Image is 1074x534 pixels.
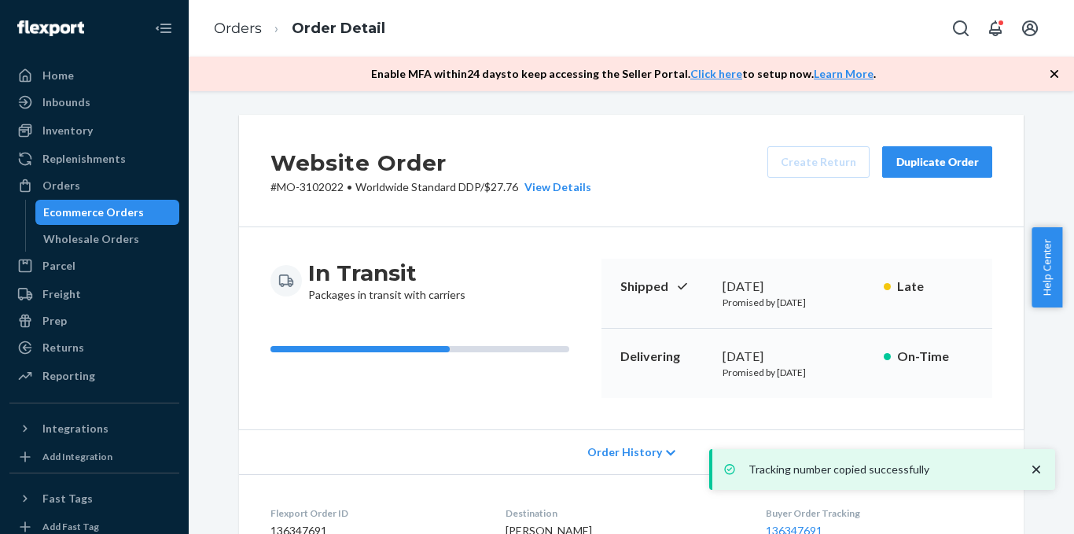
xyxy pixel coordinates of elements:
[292,20,385,37] a: Order Detail
[9,146,179,171] a: Replenishments
[1028,462,1044,477] svg: close toast
[201,6,398,52] ol: breadcrumbs
[270,179,591,195] p: # MO-3102022 / $27.76
[42,286,81,302] div: Freight
[620,348,710,366] p: Delivering
[9,90,179,115] a: Inbounds
[767,146,870,178] button: Create Return
[814,67,874,80] a: Learn More
[723,366,871,379] p: Promised by [DATE]
[17,20,84,36] img: Flexport logo
[9,363,179,389] a: Reporting
[506,506,740,520] dt: Destination
[347,180,352,193] span: •
[308,259,465,287] h3: In Transit
[9,486,179,511] button: Fast Tags
[35,200,180,225] a: Ecommerce Orders
[42,68,74,83] div: Home
[518,179,591,195] button: View Details
[43,231,139,247] div: Wholesale Orders
[723,278,871,296] div: [DATE]
[897,278,973,296] p: Late
[9,282,179,307] a: Freight
[35,226,180,252] a: Wholesale Orders
[9,63,179,88] a: Home
[214,20,262,37] a: Orders
[9,447,179,466] a: Add Integration
[882,146,992,178] button: Duplicate Order
[42,450,112,463] div: Add Integration
[42,151,126,167] div: Replenishments
[308,259,465,303] div: Packages in transit with carriers
[9,173,179,198] a: Orders
[690,67,742,80] a: Click here
[42,520,99,533] div: Add Fast Tag
[1014,13,1046,44] button: Open account menu
[896,154,979,170] div: Duplicate Order
[42,258,75,274] div: Parcel
[42,421,109,436] div: Integrations
[945,13,977,44] button: Open Search Box
[748,462,1013,477] p: Tracking number copied successfully
[42,178,80,193] div: Orders
[42,313,67,329] div: Prep
[42,491,93,506] div: Fast Tags
[42,123,93,138] div: Inventory
[9,335,179,360] a: Returns
[980,13,1011,44] button: Open notifications
[723,296,871,309] p: Promised by [DATE]
[587,444,662,460] span: Order History
[620,278,710,296] p: Shipped
[270,506,480,520] dt: Flexport Order ID
[270,146,591,179] h2: Website Order
[897,348,973,366] p: On-Time
[723,348,871,366] div: [DATE]
[42,94,90,110] div: Inbounds
[9,416,179,441] button: Integrations
[9,118,179,143] a: Inventory
[1032,227,1062,308] button: Help Center
[9,253,179,278] a: Parcel
[355,180,480,193] span: Worldwide Standard DDP
[766,506,992,520] dt: Buyer Order Tracking
[9,308,179,333] a: Prep
[42,368,95,384] div: Reporting
[42,340,84,355] div: Returns
[148,13,179,44] button: Close Navigation
[371,66,876,82] p: Enable MFA within 24 days to keep accessing the Seller Portal. to setup now. .
[43,204,144,220] div: Ecommerce Orders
